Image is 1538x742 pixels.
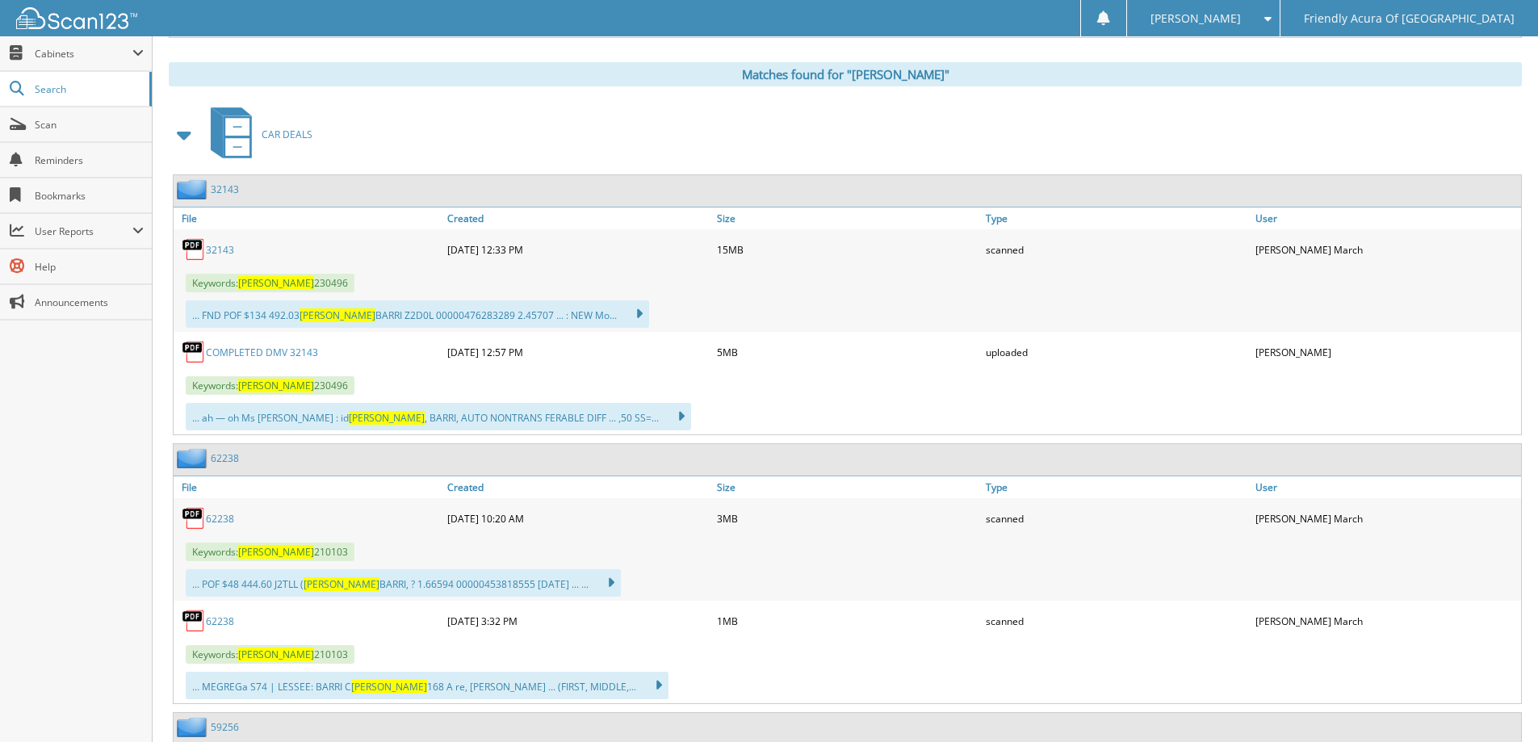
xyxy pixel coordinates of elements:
[713,208,983,229] a: Size
[35,189,144,203] span: Bookmarks
[35,260,144,274] span: Help
[186,376,354,395] span: Keywords: 230496
[35,296,144,309] span: Announcements
[177,717,211,737] img: folder2.png
[201,103,312,166] a: CAR DEALS
[1251,208,1521,229] a: User
[1251,336,1521,368] div: [PERSON_NAME]
[349,411,425,425] span: [PERSON_NAME]
[169,62,1522,86] div: Matches found for "[PERSON_NAME]"
[1251,605,1521,637] div: [PERSON_NAME] March
[182,609,206,633] img: PDF.png
[186,543,354,561] span: Keywords: 210103
[982,502,1251,534] div: scanned
[443,605,713,637] div: [DATE] 3:32 PM
[304,577,379,591] span: [PERSON_NAME]
[982,476,1251,498] a: Type
[238,545,314,559] span: [PERSON_NAME]
[35,224,132,238] span: User Reports
[177,179,211,199] img: folder2.png
[351,680,427,694] span: [PERSON_NAME]
[713,336,983,368] div: 5MB
[186,403,691,430] div: ... ah — oh Ms [PERSON_NAME] : id , BARRI, AUTO NONTRANS FERABLE DIFF ... ,50 SS=...
[186,569,621,597] div: ... POF $48 444.60 J2TLL ( BARRI, ? 1.66594 00000453818555 [DATE] ... ...
[211,182,239,196] a: 32143
[206,614,234,628] a: 62238
[443,336,713,368] div: [DATE] 12:57 PM
[713,605,983,637] div: 1MB
[713,502,983,534] div: 3MB
[982,208,1251,229] a: Type
[177,448,211,468] img: folder2.png
[238,648,314,661] span: [PERSON_NAME]
[186,672,668,699] div: ... MEGREGa S74 | LESSEE: BARRI C 168 A re, [PERSON_NAME] ... (FIRST, MIDDLE,...
[238,379,314,392] span: [PERSON_NAME]
[1251,502,1521,534] div: [PERSON_NAME] March
[443,502,713,534] div: [DATE] 10:20 AM
[206,346,318,359] a: COMPLETED DMV 32143
[1251,476,1521,498] a: User
[713,233,983,266] div: 15MB
[16,7,137,29] img: scan123-logo-white.svg
[186,300,649,328] div: ... FND POF $134 492.03 BARRI Z2D0L 00000476283289 2.45707 ... : NEW Mo...
[238,276,314,290] span: [PERSON_NAME]
[1457,664,1538,742] iframe: Chat Widget
[443,476,713,498] a: Created
[186,645,354,664] span: Keywords: 210103
[182,340,206,364] img: PDF.png
[186,274,354,292] span: Keywords: 230496
[211,451,239,465] a: 62238
[443,233,713,266] div: [DATE] 12:33 PM
[206,512,234,526] a: 62238
[1251,233,1521,266] div: [PERSON_NAME] March
[713,476,983,498] a: Size
[174,476,443,498] a: File
[35,153,144,167] span: Reminders
[1304,14,1515,23] span: Friendly Acura Of [GEOGRAPHIC_DATA]
[262,128,312,141] span: CAR DEALS
[300,308,375,322] span: [PERSON_NAME]
[211,720,239,734] a: 59256
[206,243,234,257] a: 32143
[35,118,144,132] span: Scan
[35,82,141,96] span: Search
[1150,14,1241,23] span: [PERSON_NAME]
[982,233,1251,266] div: scanned
[174,208,443,229] a: File
[982,605,1251,637] div: scanned
[982,336,1251,368] div: uploaded
[182,506,206,530] img: PDF.png
[443,208,713,229] a: Created
[35,47,132,61] span: Cabinets
[182,237,206,262] img: PDF.png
